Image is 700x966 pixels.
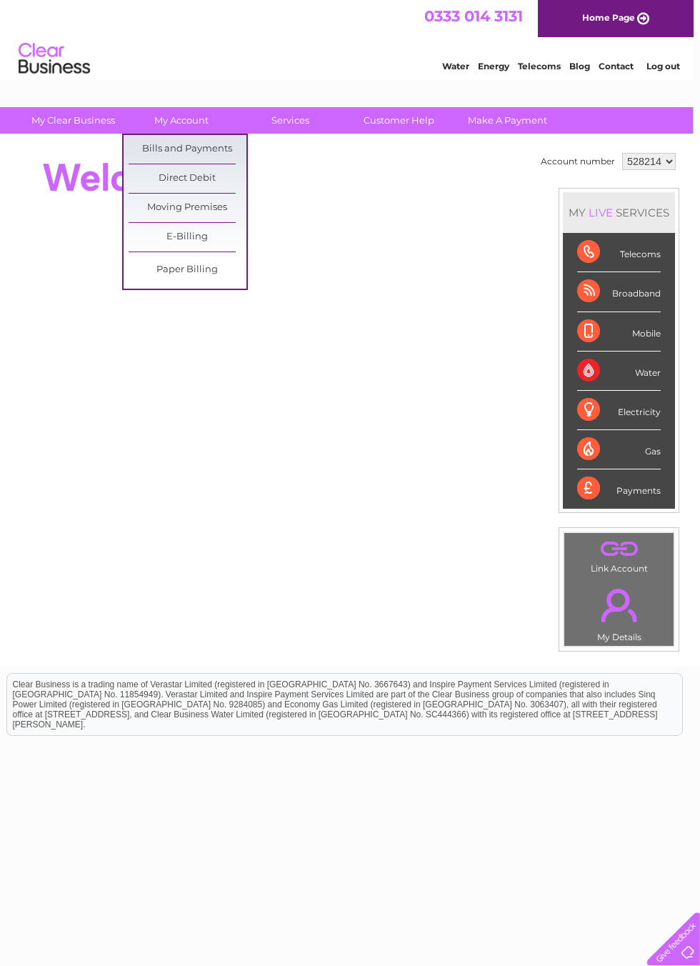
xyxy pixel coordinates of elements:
[449,61,476,71] a: Water
[568,537,670,562] a: .
[524,61,567,71] a: Telecoms
[431,7,529,25] a: 0333 014 3131
[123,107,241,134] a: My Account
[564,532,674,577] td: Link Account
[577,233,661,272] div: Telecoms
[129,135,246,164] a: Bills and Payments
[340,107,458,134] a: Customer Help
[653,61,686,71] a: Log out
[14,107,132,134] a: My Clear Business
[586,206,616,219] div: LIVE
[129,194,246,222] a: Moving Premises
[449,107,566,134] a: Make A Payment
[129,164,246,193] a: Direct Debit
[14,8,689,69] div: Clear Business is a trading name of Verastar Limited (registered in [GEOGRAPHIC_DATA] No. 3667643...
[577,312,661,352] div: Mobile
[563,192,675,233] div: MY SERVICES
[537,149,619,174] td: Account number
[577,272,661,312] div: Broadband
[577,469,661,508] div: Payments
[605,61,640,71] a: Contact
[576,61,596,71] a: Blog
[564,577,674,647] td: My Details
[231,107,349,134] a: Services
[129,223,246,252] a: E-Billing
[129,256,246,284] a: Paper Billing
[577,391,661,430] div: Electricity
[568,580,670,630] a: .
[577,430,661,469] div: Gas
[24,37,97,81] img: logo.png
[484,61,516,71] a: Energy
[577,352,661,391] div: Water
